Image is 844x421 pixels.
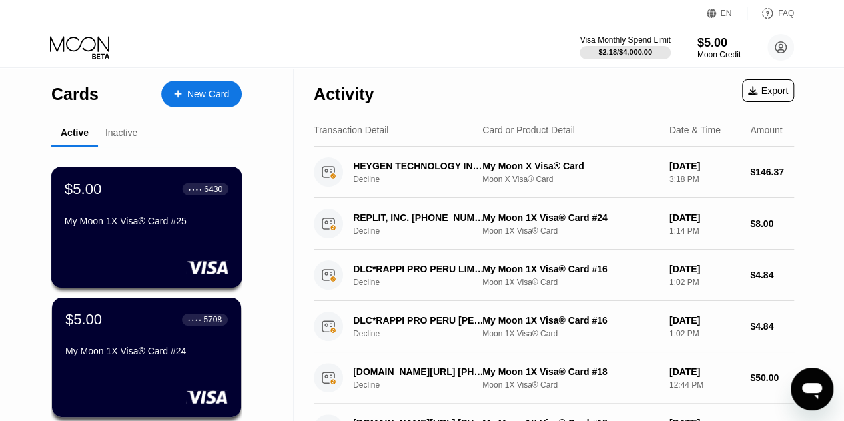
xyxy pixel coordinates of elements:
div: $5.00● ● ● ●6430My Moon 1X Visa® Card #25 [52,167,241,287]
div: Cards [51,85,99,104]
div: 1:14 PM [669,226,739,236]
div: Inactive [105,127,137,138]
div: $8.00 [750,218,794,229]
div: Decline [353,329,495,338]
div: Amount [750,125,782,135]
div: $2.18 / $4,000.00 [598,48,652,56]
div: $5.00 [65,180,102,197]
div: $5.00 [65,311,102,328]
div: Decline [353,380,495,390]
div: 5708 [203,315,222,324]
div: FAQ [747,7,794,20]
div: Moon Credit [697,50,741,59]
div: Visa Monthly Spend Limit [580,35,670,45]
div: My Moon X Visa® Card [482,161,659,171]
div: $5.00Moon Credit [697,36,741,59]
div: New Card [187,89,229,100]
div: Moon 1X Visa® Card [482,226,659,236]
div: 6430 [204,184,222,193]
div: [DATE] [669,212,739,223]
div: Active [61,127,89,138]
div: Moon X Visa® Card [482,175,659,184]
div: Moon 1X Visa® Card [482,329,659,338]
div: [DATE] [669,315,739,326]
div: My Moon 1X Visa® Card #25 [65,216,228,226]
div: Moon 1X Visa® Card [482,380,659,390]
div: Card or Product Detail [482,125,575,135]
div: [DATE] [669,264,739,274]
div: HEYGEN TECHNOLOGY INC. [PHONE_NUMBER] US [353,161,486,171]
div: $5.00 [697,36,741,50]
div: Activity [314,85,374,104]
div: $146.37 [750,167,794,177]
div: 3:18 PM [669,175,739,184]
div: My Moon 1X Visa® Card #18 [482,366,659,377]
div: [DOMAIN_NAME][URL] [PHONE_NUMBER] USDeclineMy Moon 1X Visa® Card #18Moon 1X Visa® Card[DATE]12:44... [314,352,794,404]
div: ● ● ● ● [189,187,202,191]
div: DLC*RAPPI PRO PERU [PERSON_NAME]DeclineMy Moon 1X Visa® Card #16Moon 1X Visa® Card[DATE]1:02 PM$4.84 [314,301,794,352]
div: Date & Time [669,125,721,135]
div: DLC*RAPPI PRO PERU [PERSON_NAME] [353,315,486,326]
div: EN [707,7,747,20]
div: $4.84 [750,270,794,280]
div: Export [742,79,794,102]
div: $4.84 [750,321,794,332]
div: $5.00● ● ● ●5708My Moon 1X Visa® Card #24 [52,298,241,417]
div: 1:02 PM [669,278,739,287]
div: $50.00 [750,372,794,383]
div: ● ● ● ● [188,318,201,322]
div: 1:02 PM [669,329,739,338]
div: My Moon 1X Visa® Card #16 [482,264,659,274]
div: DLC*RAPPI PRO PERU LIMA PEDeclineMy Moon 1X Visa® Card #16Moon 1X Visa® Card[DATE]1:02 PM$4.84 [314,250,794,301]
div: [DATE] [669,161,739,171]
div: Decline [353,278,495,287]
div: DLC*RAPPI PRO PERU LIMA PE [353,264,486,274]
div: My Moon 1X Visa® Card #24 [482,212,659,223]
div: New Card [161,81,242,107]
div: REPLIT, INC. [PHONE_NUMBER] USDeclineMy Moon 1X Visa® Card #24Moon 1X Visa® Card[DATE]1:14 PM$8.00 [314,198,794,250]
div: Decline [353,175,495,184]
div: HEYGEN TECHNOLOGY INC. [PHONE_NUMBER] USDeclineMy Moon X Visa® CardMoon X Visa® Card[DATE]3:18 PM... [314,147,794,198]
div: Transaction Detail [314,125,388,135]
div: REPLIT, INC. [PHONE_NUMBER] US [353,212,486,223]
div: Moon 1X Visa® Card [482,278,659,287]
div: My Moon 1X Visa® Card #16 [482,315,659,326]
div: EN [721,9,732,18]
div: FAQ [778,9,794,18]
div: My Moon 1X Visa® Card #24 [65,346,228,356]
iframe: Button to launch messaging window [791,368,833,410]
div: [DATE] [669,366,739,377]
div: Export [748,85,788,96]
div: Visa Monthly Spend Limit$2.18/$4,000.00 [580,35,670,59]
div: Decline [353,226,495,236]
div: 12:44 PM [669,380,739,390]
div: [DOMAIN_NAME][URL] [PHONE_NUMBER] US [353,366,486,377]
